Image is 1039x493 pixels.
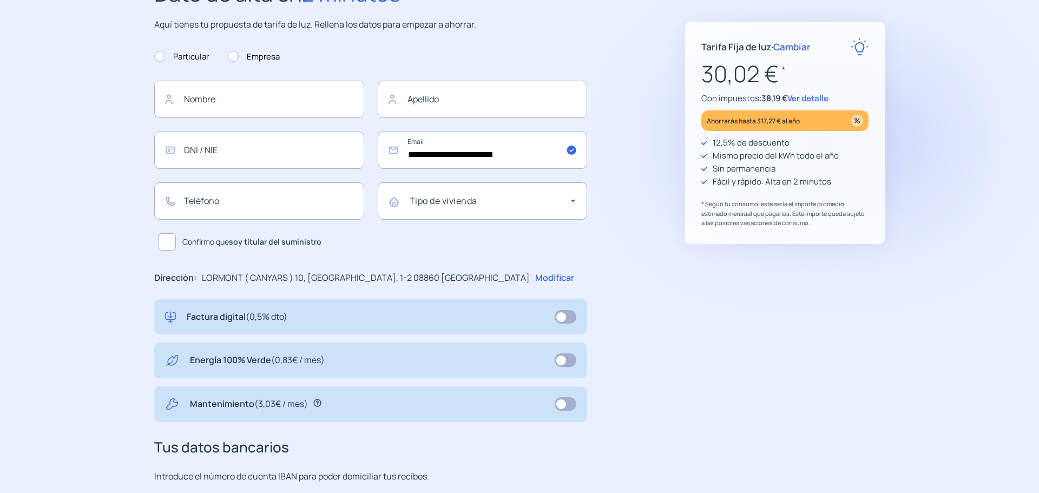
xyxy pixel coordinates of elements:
[187,310,287,324] p: Factura digital
[707,115,800,127] p: Ahorrarás hasta 317,27 € al año
[165,353,179,367] img: energy-green.svg
[787,93,828,104] span: Ver detalle
[190,397,308,411] p: Mantenimiento
[713,136,790,149] p: 12,5% de descuento
[228,50,280,63] label: Empresa
[154,470,587,484] p: Introduce el número de cuenta IBAN para poder domiciliar tus recibos.
[165,397,179,411] img: tool.svg
[246,311,287,323] span: (0,5% dto)
[165,310,176,324] img: digital-invoice.svg
[713,149,839,162] p: Mismo precio del kWh todo el año
[190,353,325,367] p: Energía 100% Verde
[701,40,811,54] p: Tarifa Fija de luz ·
[701,199,869,228] p: * Según tu consumo, este sería el importe promedio estimado mensual que pagarías. Este importe qu...
[182,236,321,248] span: Confirmo que
[410,195,477,207] mat-label: Tipo de vivienda
[761,93,787,104] span: 38,19 €
[154,18,587,32] p: Aquí tienes tu propuesta de tarifa de luz. Rellena los datos para empezar a ahorrar.
[154,271,196,285] p: Dirección:
[229,236,321,247] b: soy titular del suministro
[851,115,863,127] img: percentage_icon.svg
[154,50,209,63] label: Particular
[535,271,574,285] p: Modificar
[701,92,869,105] p: Con impuestos:
[271,354,325,366] span: (0,83€ / mes)
[254,398,308,410] span: (3,03€ / mes)
[713,162,775,175] p: Sin permanencia
[202,271,530,285] p: LORMONT ( CANYARS ) 10, [GEOGRAPHIC_DATA], 1-2 08860 [GEOGRAPHIC_DATA]
[701,56,869,92] p: 30,02 €
[154,436,587,459] h3: Tus datos bancarios
[773,41,811,53] span: Cambiar
[851,38,869,56] img: rate-E.svg
[713,175,831,188] p: Fácil y rápido: Alta en 2 minutos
